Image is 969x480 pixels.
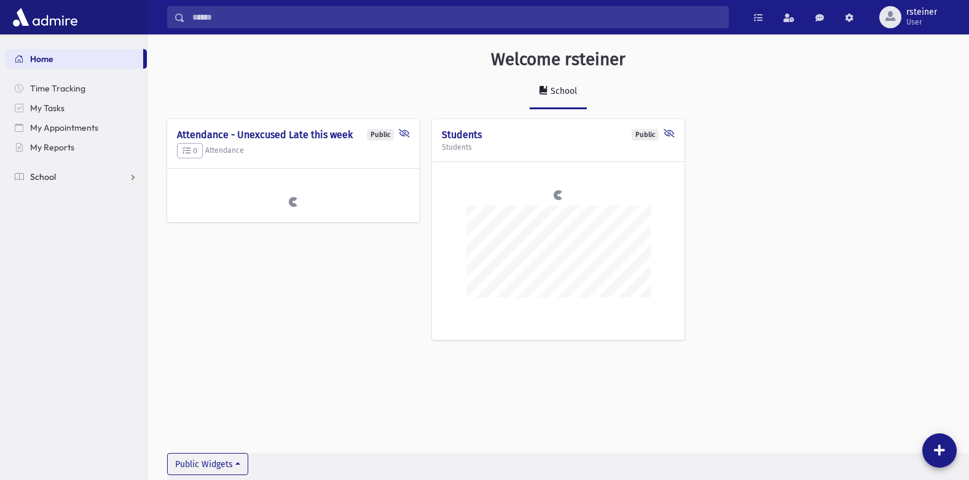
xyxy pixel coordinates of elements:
span: Home [30,53,53,64]
a: Home [5,49,143,69]
a: Time Tracking [5,79,147,98]
a: My Reports [5,137,147,157]
div: School [548,86,577,96]
a: My Appointments [5,118,147,137]
div: Public [367,129,394,141]
a: School [5,167,147,187]
h5: Attendance [177,143,410,159]
h3: Welcome rsteiner [491,49,626,70]
h5: Students [442,143,675,152]
a: School [530,75,587,109]
img: AdmirePro [10,5,80,29]
span: 0 [182,146,197,155]
input: Search [185,6,728,28]
span: My Appointments [30,122,98,133]
div: Public [632,129,659,141]
h4: Students [442,129,675,141]
span: School [30,171,56,182]
span: User [906,17,937,27]
span: My Tasks [30,103,65,114]
a: My Tasks [5,98,147,118]
span: rsteiner [906,7,937,17]
span: My Reports [30,142,74,153]
button: 0 [177,143,203,159]
button: Public Widgets [167,453,248,475]
span: Time Tracking [30,83,85,94]
h4: Attendance - Unexcused Late this week [177,129,410,141]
